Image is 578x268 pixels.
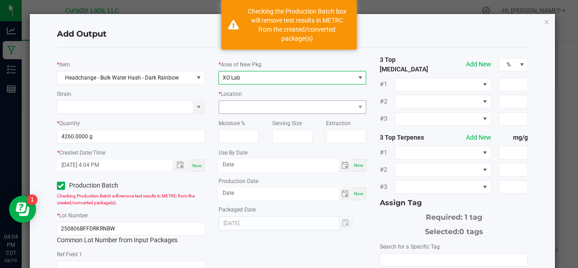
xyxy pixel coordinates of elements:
label: Serving Size [272,119,302,127]
input: NO DATA FOUND [380,254,527,266]
input: Created Datetime [57,160,163,171]
span: XO Lab [223,75,240,81]
label: Production Batch [57,181,124,190]
label: Search for a Specific Tag [380,243,440,251]
span: Now [192,163,202,168]
span: NO DATA FOUND [395,146,491,160]
label: Created Date/Time [59,149,105,157]
label: Ref Field 1 [57,250,82,259]
button: Add New [466,133,491,142]
span: NO DATA FOUND [395,180,491,194]
div: Required: 1 tag [380,208,528,223]
span: Now [354,191,364,196]
strong: 3 Top [MEDICAL_DATA] [380,55,439,74]
input: Date [219,159,339,170]
span: #2 [380,97,395,106]
span: % [499,58,517,71]
span: Toggle popup [172,160,190,171]
label: Moisture % [219,119,245,127]
strong: mg/g [499,133,528,142]
label: Strain [57,90,71,98]
span: #2 [380,165,395,174]
label: Production Date [219,177,258,185]
span: Toggle calendar [339,188,352,200]
label: Item [59,61,70,69]
span: #3 [380,182,395,192]
label: Location [221,90,242,98]
span: Toggle calendar [339,159,352,172]
span: Headchange - Bulk Water Hash - Dark Rainbow [57,71,193,84]
iframe: Resource center unread badge [27,194,37,205]
label: Area of New Pkg [221,61,261,69]
div: Assign Tag [380,197,528,208]
iframe: Resource center [9,196,36,223]
div: Common Lot Number from Input Packages [57,222,205,245]
input: Date [219,188,339,199]
button: Add New [466,60,491,69]
div: Checking the Production Batch box will remove test results in METRC from the created/converted pa... [244,7,350,43]
label: Quantity [59,119,80,127]
h4: Add Output [57,28,528,40]
label: Use By Date [219,149,247,157]
span: 0 tags [459,227,483,236]
span: #1 [380,148,395,157]
label: Packaged Date [219,206,256,214]
span: #3 [380,114,395,123]
span: #1 [380,80,395,89]
span: Now [354,163,364,168]
strong: 3 Top Terpenes [380,133,439,142]
div: Selected: [380,223,528,237]
label: Extraction [326,119,351,127]
span: Checking Production Batch will remove test results in METRC from the created/converted package(s). [57,193,195,205]
span: NO DATA FOUND [395,163,491,177]
label: Lot Number [59,212,88,220]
